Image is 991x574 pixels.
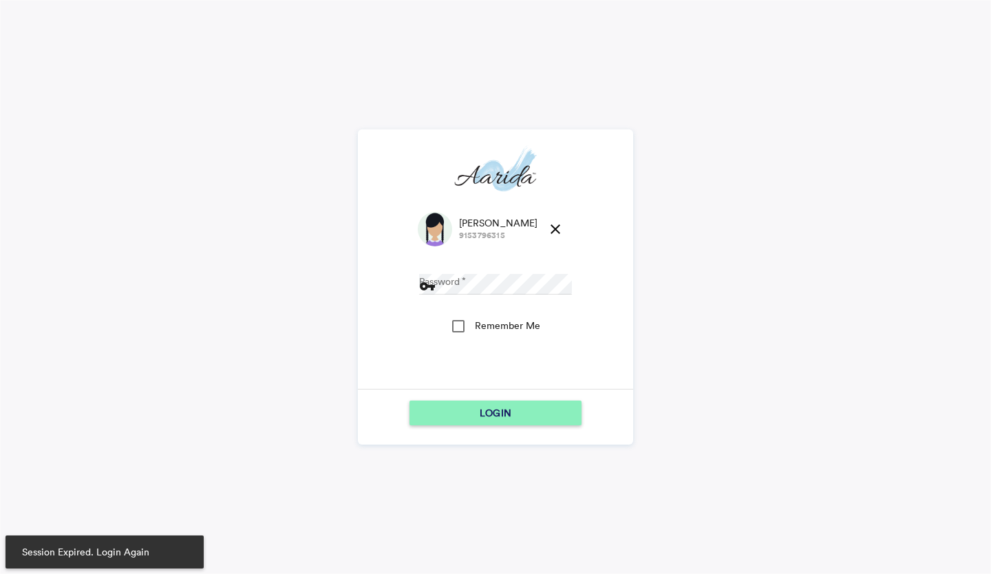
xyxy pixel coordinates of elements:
span: 9153796315 [459,230,538,242]
md-icon: close [547,221,564,237]
md-icon: vpn_key [419,278,436,295]
span: Session Expired. Login Again [17,545,193,559]
md-checkbox: Remember Me [450,312,540,345]
div: Remember Me [475,319,540,332]
span: LOGIN [480,401,511,425]
span: [PERSON_NAME] [459,216,538,230]
img: default.png [418,212,452,246]
button: close [542,215,569,243]
button: LOGIN [409,401,582,425]
img: aarida-optimized.png [454,145,536,197]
